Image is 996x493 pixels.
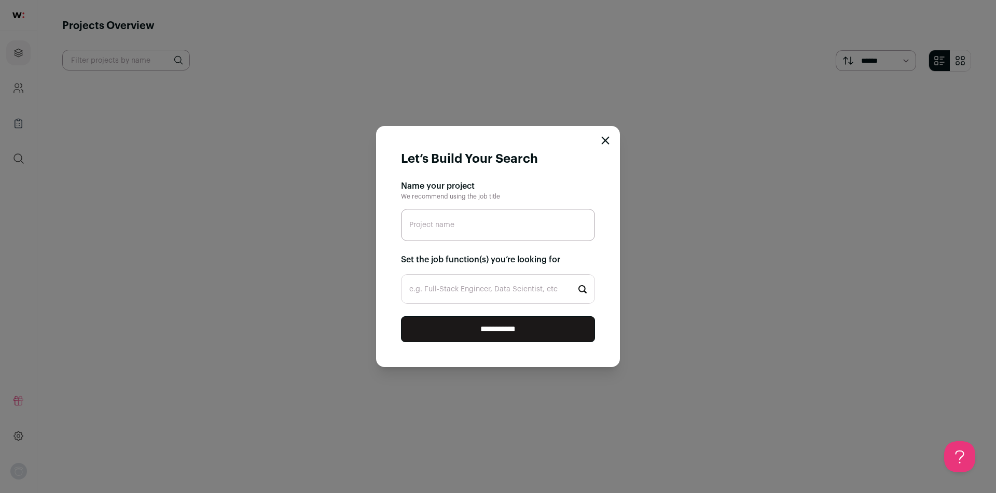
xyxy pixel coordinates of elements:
[401,209,595,241] input: Project name
[601,136,610,145] button: Close modal
[401,253,595,266] h2: Set the job function(s) you’re looking for
[401,193,500,200] span: We recommend using the job title
[944,441,975,472] iframe: Help Scout Beacon - Open
[401,151,538,167] h1: Let’s Build Your Search
[401,180,595,192] h2: Name your project
[401,274,595,304] input: Start typing...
